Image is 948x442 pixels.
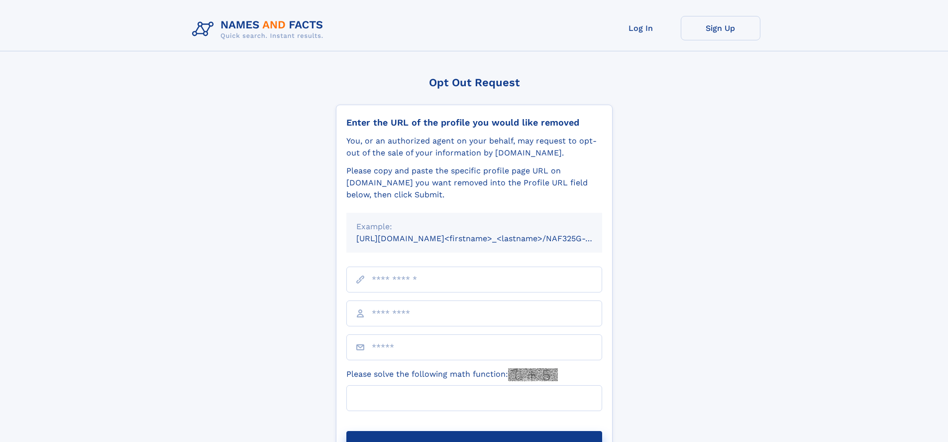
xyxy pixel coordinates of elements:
[346,135,602,159] div: You, or an authorized agent on your behalf, may request to opt-out of the sale of your informatio...
[356,234,621,243] small: [URL][DOMAIN_NAME]<firstname>_<lastname>/NAF325G-xxxxxxxx
[356,221,592,233] div: Example:
[346,368,558,381] label: Please solve the following math function:
[188,16,331,43] img: Logo Names and Facts
[346,165,602,201] div: Please copy and paste the specific profile page URL on [DOMAIN_NAME] you want removed into the Pr...
[601,16,681,40] a: Log In
[681,16,760,40] a: Sign Up
[346,117,602,128] div: Enter the URL of the profile you would like removed
[336,76,613,89] div: Opt Out Request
